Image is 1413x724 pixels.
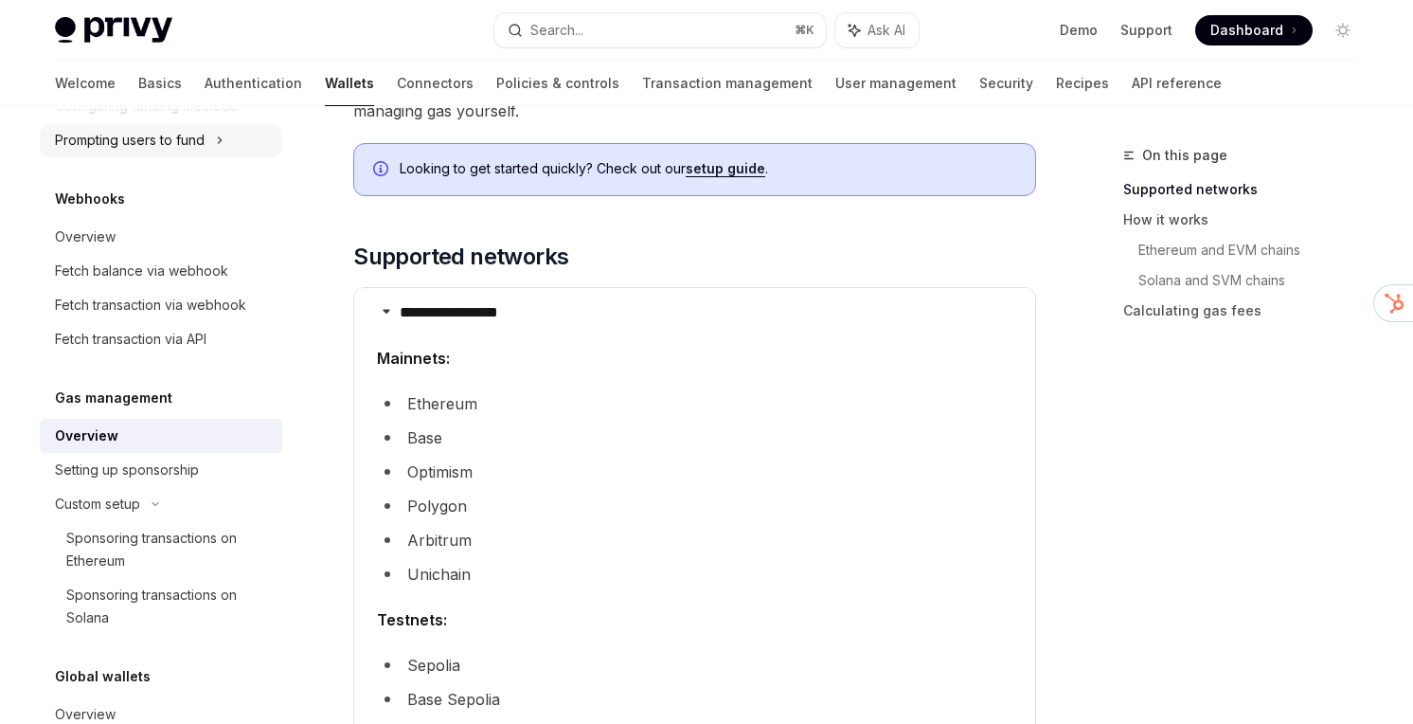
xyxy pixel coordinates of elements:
[55,260,228,282] div: Fetch balance via webhook
[353,242,568,272] span: Supported networks
[397,61,474,106] a: Connectors
[377,493,1012,519] li: Polygon
[55,665,151,688] h5: Global wallets
[40,254,282,288] a: Fetch balance via webhook
[979,61,1033,106] a: Security
[55,459,199,481] div: Setting up sponsorship
[494,13,826,47] button: Search...⌘K
[377,527,1012,553] li: Arbitrum
[55,129,205,152] div: Prompting users to fund
[1210,21,1283,40] span: Dashboard
[1195,15,1313,45] a: Dashboard
[40,288,282,322] a: Fetch transaction via webhook
[496,61,619,106] a: Policies & controls
[373,161,392,180] svg: Info
[40,322,282,356] a: Fetch transaction via API
[1123,205,1373,235] a: How it works
[377,652,1012,679] li: Sepolia
[55,294,246,317] div: Fetch transaction via webhook
[40,419,282,453] a: Overview
[1120,21,1172,40] a: Support
[642,61,813,106] a: Transaction management
[1138,235,1373,265] a: Ethereum and EVM chains
[55,387,172,409] h5: Gas management
[1132,61,1222,106] a: API reference
[325,61,374,106] a: Wallets
[400,159,1016,178] span: Looking to get started quickly? Check out our .
[40,578,282,635] a: Sponsoring transactions on Solana
[867,21,905,40] span: Ask AI
[66,527,271,572] div: Sponsoring transactions on Ethereum
[55,328,206,351] div: Fetch transaction via API
[1123,174,1373,205] a: Supported networks
[795,23,814,38] span: ⌘ K
[1056,61,1109,106] a: Recipes
[835,13,919,47] button: Ask AI
[377,561,1012,588] li: Unichain
[1142,144,1227,167] span: On this page
[377,610,447,629] strong: Testnets:
[835,61,957,106] a: User management
[1328,15,1358,45] button: Toggle dark mode
[530,19,583,42] div: Search...
[377,349,450,368] strong: Mainnets:
[40,521,282,578] a: Sponsoring transactions on Ethereum
[55,425,118,447] div: Overview
[55,226,116,248] div: Overview
[138,61,182,106] a: Basics
[55,188,125,210] h5: Webhooks
[377,459,1012,485] li: Optimism
[377,390,1012,417] li: Ethereum
[1138,265,1373,296] a: Solana and SVM chains
[686,160,765,177] a: setup guide
[205,61,302,106] a: Authentication
[40,220,282,254] a: Overview
[55,493,140,516] div: Custom setup
[40,453,282,487] a: Setting up sponsorship
[66,584,271,629] div: Sponsoring transactions on Solana
[377,425,1012,451] li: Base
[1060,21,1098,40] a: Demo
[55,61,116,106] a: Welcome
[377,686,1012,713] li: Base Sepolia
[55,17,172,44] img: light logo
[1123,296,1373,326] a: Calculating gas fees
